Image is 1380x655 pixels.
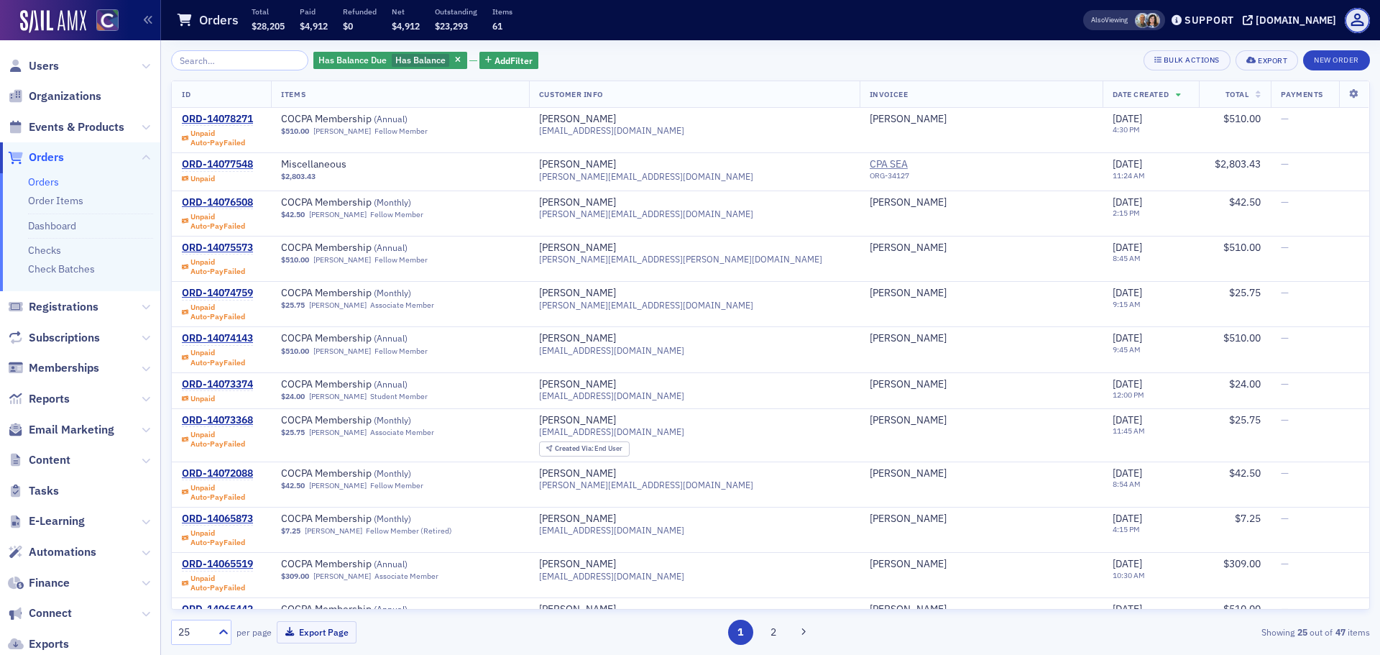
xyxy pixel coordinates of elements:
[190,129,245,147] div: Unpaid
[29,360,99,376] span: Memberships
[182,513,253,526] a: ORD-14065873
[281,558,462,571] span: COCPA Membership
[313,52,467,70] div: Has Balance
[281,242,462,255] span: COCPA Membership
[370,210,423,219] div: Fellow Member
[1223,241,1261,254] span: $510.00
[870,113,1092,126] span: Jane Bajar
[870,287,947,300] a: [PERSON_NAME]
[199,12,239,29] h1: Orders
[182,196,253,209] div: ORD-14076508
[29,452,70,468] span: Content
[1281,377,1289,390] span: —
[539,254,822,265] span: [PERSON_NAME][EMAIL_ADDRESS][PERSON_NAME][DOMAIN_NAME]
[539,345,684,356] span: [EMAIL_ADDRESS][DOMAIN_NAME]
[870,171,1000,185] div: ORG-34127
[8,299,98,315] a: Registrations
[190,394,215,403] div: Unpaid
[182,378,253,391] div: ORD-14073374
[8,360,99,376] a: Memberships
[870,242,1092,255] span: Ryan Gilliam
[1281,331,1289,344] span: —
[374,287,411,298] span: ( Monthly )
[1281,241,1289,254] span: —
[309,301,367,310] a: [PERSON_NAME]
[309,392,367,401] a: [PERSON_NAME]
[1113,524,1140,534] time: 4:15 PM
[182,242,253,255] a: ORD-14075573
[1113,467,1142,480] span: [DATE]
[281,428,305,437] span: $25.75
[870,287,1092,300] span: Rachel Laudick
[1113,286,1142,299] span: [DATE]
[539,196,616,209] div: [PERSON_NAME]
[1113,112,1142,125] span: [DATE]
[494,54,533,67] span: Add Filter
[8,452,70,468] a: Content
[182,467,253,480] a: ORD-14072088
[539,390,684,401] span: [EMAIL_ADDRESS][DOMAIN_NAME]
[435,6,477,17] p: Outstanding
[870,513,947,526] a: [PERSON_NAME]
[252,6,285,17] p: Total
[313,572,371,581] a: [PERSON_NAME]
[1256,14,1336,27] div: [DOMAIN_NAME]
[281,301,305,310] span: $25.75
[539,426,684,437] span: [EMAIL_ADDRESS][DOMAIN_NAME]
[1281,157,1289,170] span: —
[374,113,408,124] span: ( Annual )
[281,378,462,391] span: COCPA Membership
[870,603,947,616] a: [PERSON_NAME]
[870,158,1092,185] span: CPA SEA
[28,244,61,257] a: Checks
[28,194,83,207] a: Order Items
[539,209,753,219] span: [PERSON_NAME][EMAIL_ADDRESS][DOMAIN_NAME]
[870,513,1092,526] span: Margaret Yujiri
[370,392,428,401] div: Student Member
[190,430,245,449] div: Unpaid
[182,603,253,616] a: ORD-14065442
[870,467,947,480] div: [PERSON_NAME]
[8,483,59,499] a: Tasks
[370,301,434,310] div: Associate Member
[374,347,428,356] div: Fellow Member
[479,52,538,70] button: AddFilter
[281,332,462,345] span: COCPA Membership
[29,544,96,560] span: Automations
[190,348,245,367] div: Unpaid
[281,347,309,356] span: $510.00
[1135,13,1150,28] span: Derrol Moorhead
[1113,208,1140,218] time: 2:15 PM
[870,558,947,571] a: [PERSON_NAME]
[555,445,623,453] div: End User
[539,513,616,526] a: [PERSON_NAME]
[182,89,190,99] span: ID
[29,299,98,315] span: Registrations
[281,196,462,209] span: COCPA Membership
[1235,512,1261,525] span: $7.25
[29,150,64,165] span: Orders
[182,287,253,300] a: ORD-14074759
[870,332,947,345] div: [PERSON_NAME]
[281,89,305,99] span: Items
[870,113,947,126] div: [PERSON_NAME]
[539,467,616,480] a: [PERSON_NAME]
[281,287,462,300] span: COCPA Membership
[870,196,947,209] a: [PERSON_NAME]
[182,158,253,171] a: ORD-14077548
[392,6,420,17] p: Net
[28,175,59,188] a: Orders
[29,330,100,346] span: Subscriptions
[8,575,70,591] a: Finance
[492,6,512,17] p: Items
[28,219,76,232] a: Dashboard
[374,255,428,265] div: Fellow Member
[236,626,272,638] label: per page
[182,558,253,571] a: ORD-14065519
